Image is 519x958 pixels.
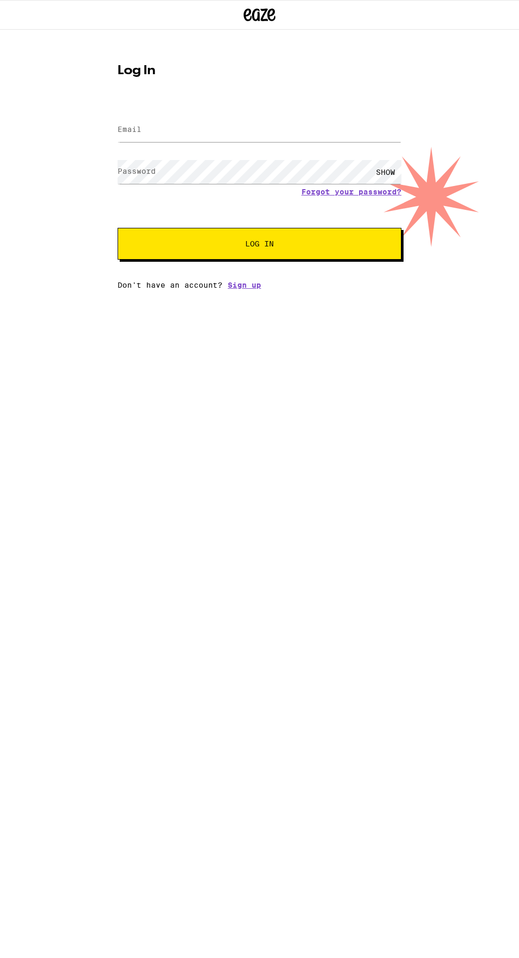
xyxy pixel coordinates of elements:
[228,281,261,289] a: Sign up
[245,240,274,247] span: Log In
[118,65,401,77] h1: Log In
[118,125,141,134] label: Email
[118,118,401,142] input: Email
[118,228,401,260] button: Log In
[370,160,401,184] div: SHOW
[118,281,401,289] div: Don't have an account?
[301,188,401,196] a: Forgot your password?
[118,167,156,175] label: Password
